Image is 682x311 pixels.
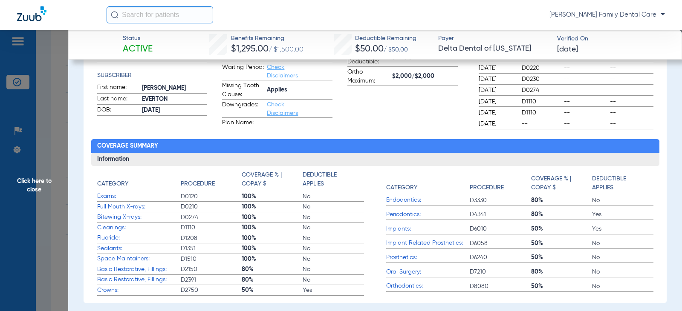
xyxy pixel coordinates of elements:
span: [DATE] [479,64,514,72]
h4: Procedure [470,183,504,192]
app-breakdown-title: Procedure [181,171,242,191]
app-breakdown-title: Deductible Applies [303,171,364,191]
h4: Coverage % | Copay $ [242,171,298,188]
span: -- [610,86,653,94]
span: 100% [242,255,303,263]
span: Crowns: [97,286,181,295]
span: Yes [303,286,364,294]
span: Basic Restorative, Fillings: [97,265,181,274]
span: 80% [531,210,592,219]
span: $50.00 [355,45,384,54]
span: [DATE] [479,108,514,117]
span: -- [610,64,653,72]
span: Verified On [557,34,668,43]
span: 50% [531,225,592,233]
span: Exams: [97,192,181,201]
span: Payer [438,34,549,43]
span: Yes [592,225,653,233]
span: -- [564,64,607,72]
span: Delta Dental of [US_STATE] [438,43,549,54]
span: D6058 [470,239,531,248]
span: Bitewing X-rays: [97,213,181,222]
span: D1110 [522,97,561,106]
span: Implants: [386,225,470,234]
span: -- [564,86,607,94]
h4: Subscriber [97,71,208,80]
h4: Procedure [181,180,215,188]
span: Cleanings: [97,223,181,232]
span: Benefits Remaining [231,34,303,43]
span: No [592,239,653,248]
span: D7210 [470,268,531,276]
span: D6010 [470,225,531,233]
span: D1208 [181,234,242,243]
span: Downgrades: [222,100,264,117]
span: Orthodontics: [386,282,470,291]
span: [DATE] [557,44,578,55]
span: No [303,203,364,211]
a: Check Disclaimers [267,64,298,79]
span: 80% [531,268,592,276]
span: EVERTON [142,95,208,104]
app-breakdown-title: Coverage % | Copay $ [242,171,303,191]
span: D1510 [181,255,242,263]
span: First name: [97,83,139,93]
span: [DATE] [479,97,514,106]
span: / $50.00 [384,47,408,53]
a: Check Disclaimers [267,102,298,116]
span: No [592,253,653,262]
span: No [303,244,364,253]
img: Zuub Logo [17,6,46,21]
span: No [592,196,653,205]
span: Fluoride: [97,234,181,243]
span: -- [564,108,607,117]
span: / $1,500.00 [269,46,303,53]
h3: Information [91,153,659,166]
span: Sealants: [97,244,181,253]
span: No [592,282,653,291]
span: Prosthetics: [386,253,470,262]
span: -- [564,97,607,106]
span: D4341 [470,210,531,219]
span: [DATE] [479,86,514,94]
span: -- [610,108,653,117]
h4: Coverage % | Copay $ [531,174,588,192]
span: [PERSON_NAME] Family Dental Care [549,11,665,19]
span: D0230 [522,75,561,83]
span: D0274 [522,86,561,94]
input: Search for patients [107,6,213,23]
span: -- [564,75,607,83]
img: Search Icon [111,11,118,19]
span: 50% [531,239,592,248]
span: No [592,268,653,276]
span: No [303,213,364,222]
span: 50% [531,282,592,291]
h4: Category [97,180,128,188]
h4: Deductible Applies [303,171,359,188]
h4: Deductible Applies [592,174,649,192]
span: Missing Tooth Clause: [222,81,264,99]
span: 100% [242,192,303,201]
span: Implant Related Prosthetics: [386,239,470,248]
span: Deductible Remaining [355,34,416,43]
span: Basic Restorative, Fillings: [97,275,181,284]
app-breakdown-title: Category [386,171,470,195]
span: Active [123,43,153,55]
span: Status [123,34,153,43]
span: D0210 [181,203,242,211]
span: -- [564,120,607,128]
span: 100% [242,234,303,243]
span: DOB: [97,106,139,116]
span: -- [610,97,653,106]
span: D1110 [522,108,561,117]
span: 80% [242,265,303,274]
app-breakdown-title: Procedure [470,171,531,195]
span: Last name: [97,94,139,105]
span: Full Mouth X-rays: [97,203,181,211]
span: No [303,223,364,232]
span: 100% [242,223,303,232]
span: [DATE] [142,106,208,115]
span: D2391 [181,276,242,284]
h2: Coverage Summary [91,139,659,153]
